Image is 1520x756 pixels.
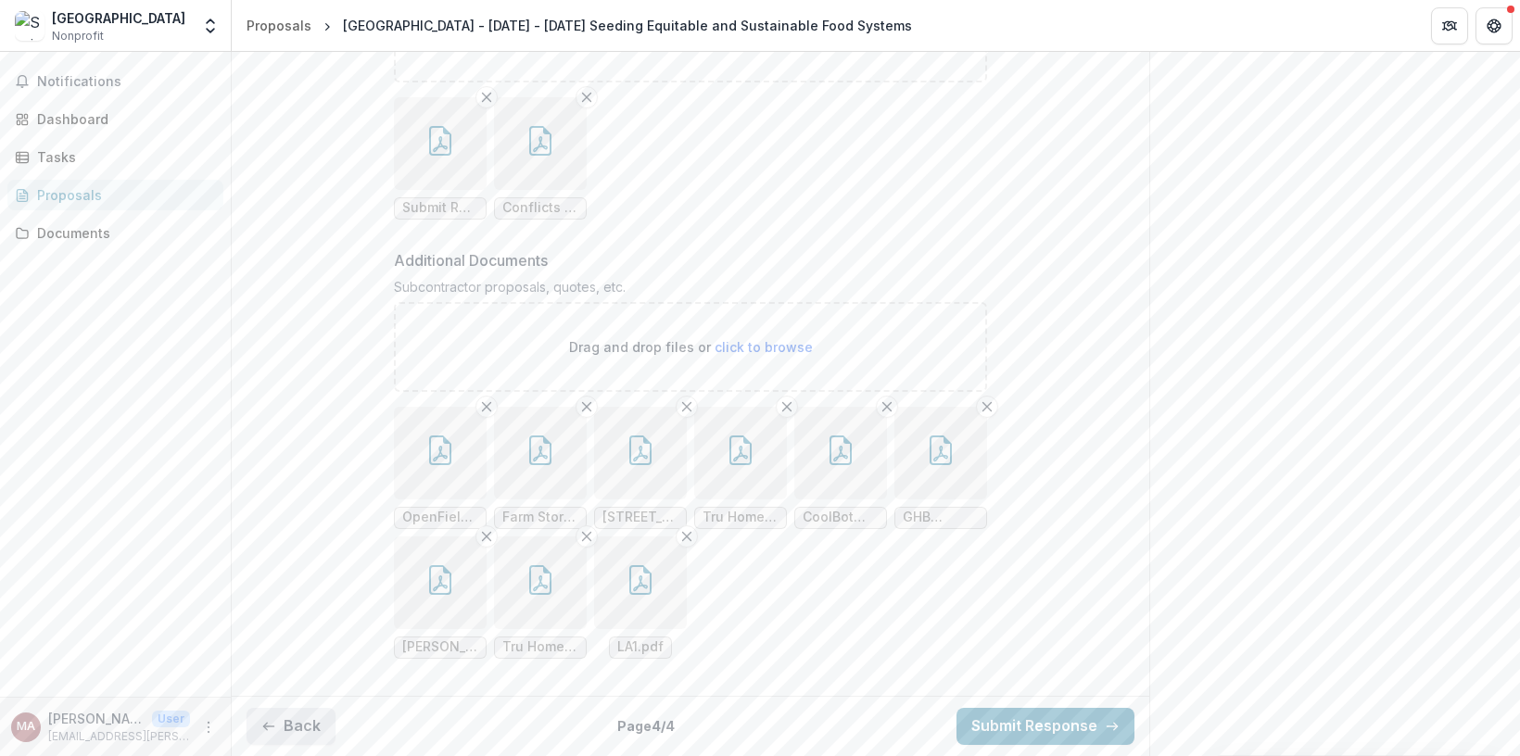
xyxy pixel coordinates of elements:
[676,525,698,548] button: Remove File
[7,142,223,172] a: Tasks
[494,536,587,659] div: Remove FileTru Home 42500.pdf
[343,16,912,35] div: [GEOGRAPHIC_DATA] - [DATE] - [DATE] Seeding Equitable and Sustainable Food Systems
[402,510,478,525] span: OpenFieldOneYearScope - Google Docs.pdf
[494,97,587,220] div: Remove FileConflicts of interest disclosure.pdf
[576,525,598,548] button: Remove File
[52,28,104,44] span: Nonprofit
[402,200,478,216] span: Submit RRS MFH-COI-Disclosure-Grant (1).pdf
[239,12,919,39] nav: breadcrumb
[394,97,487,220] div: Remove FileSubmit RRS MFH-COI-Disclosure-Grant (1).pdf
[7,218,223,248] a: Documents
[794,407,887,529] div: Remove FileCoolBot 12440.pdf
[576,86,598,108] button: Remove File
[394,407,487,529] div: Remove FileOpenFieldOneYearScope - Google Docs.pdf
[394,279,987,302] div: Subcontractor proposals, quotes, etc.
[776,396,798,418] button: Remove File
[48,728,190,745] p: [EMAIL_ADDRESS][PERSON_NAME][DOMAIN_NAME]
[197,716,220,738] button: More
[502,510,578,525] span: Farm Store Equipment list.pdf
[502,639,578,655] span: Tru Home 42500.pdf
[37,223,209,243] div: Documents
[594,407,687,529] div: Remove File[STREET_ADDRESS][PERSON_NAME]pdf
[1476,7,1513,44] button: Get Help
[617,639,664,655] span: LA1.pdf
[7,67,223,96] button: Notifications
[7,180,223,210] a: Proposals
[956,708,1134,745] button: Submit Response
[894,407,987,529] div: Remove FileGHB Architect in-kind 12000.pdf
[15,11,44,41] img: Springfield Community Gardens
[37,109,209,129] div: Dashboard
[594,536,687,659] div: Remove FileLA1.pdf
[37,185,209,205] div: Proposals
[402,639,478,655] span: [PERSON_NAME] 13000.pdf
[394,249,548,271] p: Additional Documents
[494,407,587,529] div: Remove FileFarm Store Equipment list.pdf
[803,510,879,525] span: CoolBot 12440.pdf
[1431,7,1468,44] button: Partners
[475,525,498,548] button: Remove File
[715,339,813,355] span: click to browse
[7,104,223,134] a: Dashboard
[617,716,675,736] p: Page 4 / 4
[48,709,145,728] p: [PERSON_NAME]
[37,74,216,90] span: Notifications
[37,147,209,167] div: Tasks
[569,337,813,357] p: Drag and drop files or
[475,86,498,108] button: Remove File
[152,711,190,727] p: User
[247,708,336,745] button: Back
[394,536,487,659] div: Remove File[PERSON_NAME] 13000.pdf
[976,396,998,418] button: Remove File
[247,16,311,35] div: Proposals
[676,396,698,418] button: Remove File
[576,396,598,418] button: Remove File
[602,510,678,525] span: [STREET_ADDRESS][PERSON_NAME]pdf
[17,721,35,733] div: Maile Auterson
[694,407,787,529] div: Remove FileTru Home 59000.pdf
[475,396,498,418] button: Remove File
[903,510,979,525] span: GHB Architect in-kind 12000.pdf
[703,510,779,525] span: Tru Home 59000.pdf
[502,200,578,216] span: Conflicts of interest disclosure.pdf
[52,8,185,28] div: [GEOGRAPHIC_DATA]
[239,12,319,39] a: Proposals
[197,7,223,44] button: Open entity switcher
[876,396,898,418] button: Remove File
